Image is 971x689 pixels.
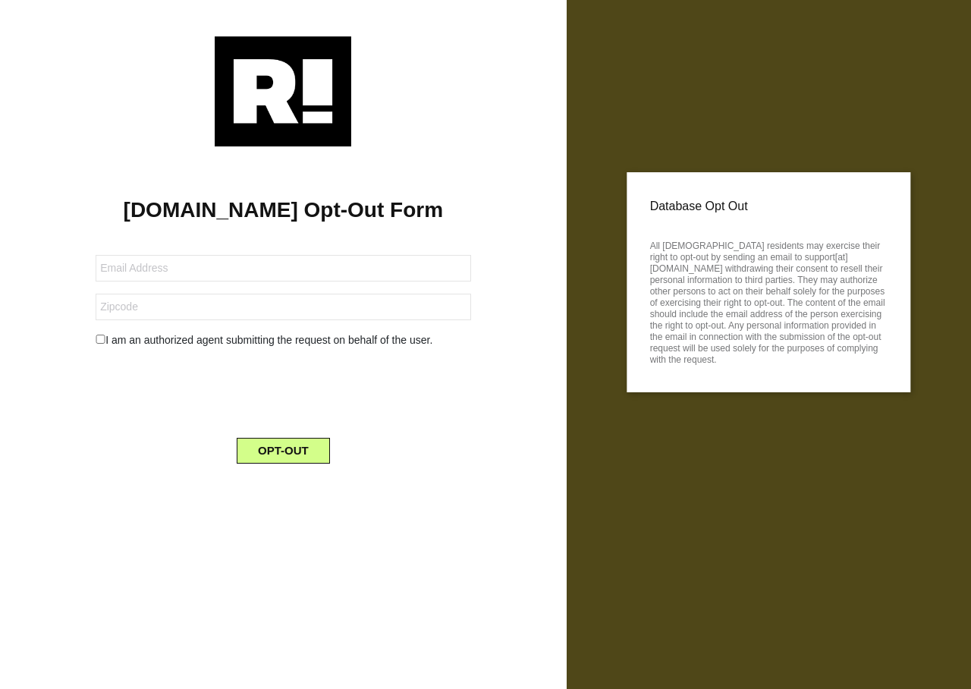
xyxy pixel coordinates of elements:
[168,360,398,420] iframe: reCAPTCHA
[23,197,544,223] h1: [DOMAIN_NAME] Opt-Out Form
[84,332,482,348] div: I am an authorized agent submitting the request on behalf of the user.
[650,195,888,218] p: Database Opt Out
[96,294,470,320] input: Zipcode
[650,236,888,366] p: All [DEMOGRAPHIC_DATA] residents may exercise their right to opt-out by sending an email to suppo...
[237,438,330,464] button: OPT-OUT
[215,36,351,146] img: Retention.com
[96,255,470,282] input: Email Address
